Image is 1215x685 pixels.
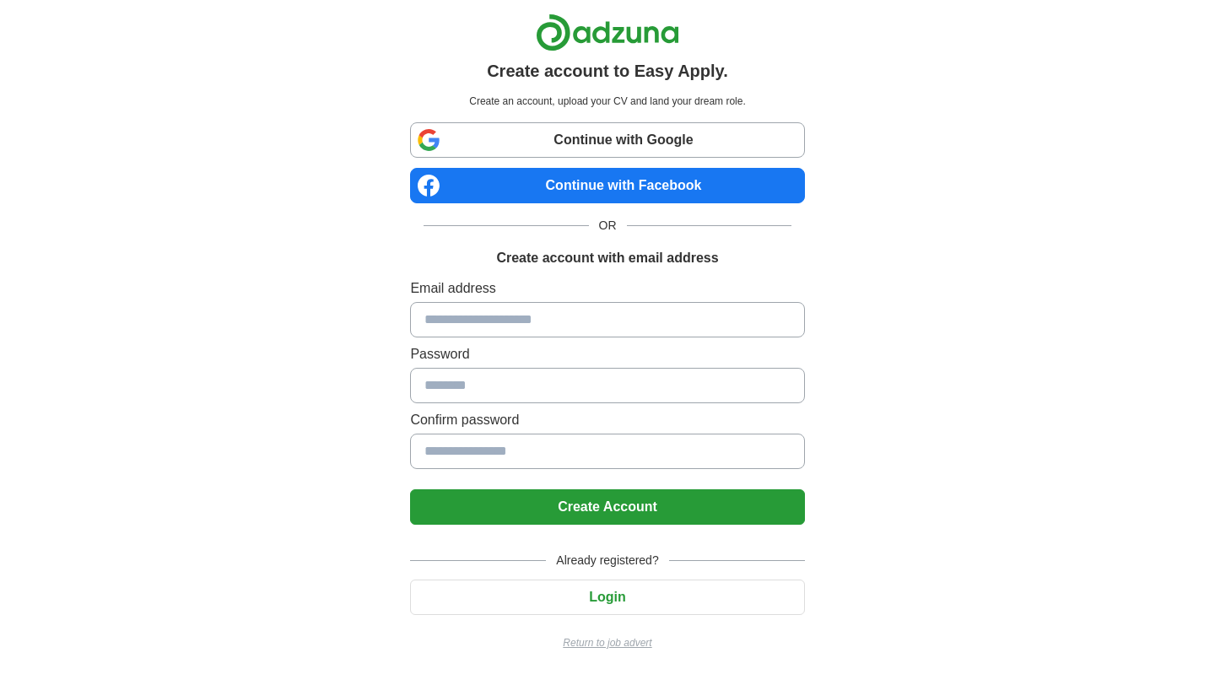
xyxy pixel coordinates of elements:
label: Password [410,344,804,364]
h1: Create account with email address [496,248,718,268]
a: Continue with Facebook [410,168,804,203]
a: Login [410,590,804,604]
span: Already registered? [546,552,668,569]
a: Continue with Google [410,122,804,158]
label: Confirm password [410,410,804,430]
h1: Create account to Easy Apply. [487,58,728,84]
p: Create an account, upload your CV and land your dream role. [413,94,801,109]
span: OR [589,217,627,235]
button: Create Account [410,489,804,525]
img: Adzuna logo [536,13,679,51]
button: Login [410,580,804,615]
label: Email address [410,278,804,299]
a: Return to job advert [410,635,804,650]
